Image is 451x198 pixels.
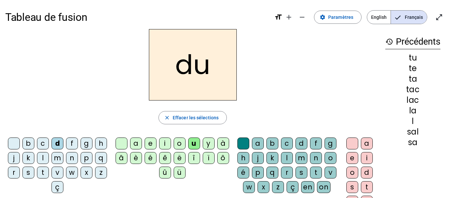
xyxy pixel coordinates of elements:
[158,111,227,124] button: Effacer les sélections
[433,11,446,24] button: Entrer en plein écran
[217,138,229,149] div: à
[95,167,107,178] div: z
[174,152,186,164] div: ë
[159,167,171,178] div: û
[116,152,127,164] div: â
[385,96,440,104] div: lac
[301,181,314,193] div: en
[385,128,440,136] div: sal
[274,13,282,21] mat-icon: format_size
[37,138,49,149] div: c
[174,167,186,178] div: ü
[285,13,293,21] mat-icon: add
[266,152,278,164] div: k
[385,64,440,72] div: te
[272,181,284,193] div: z
[252,138,264,149] div: a
[287,181,298,193] div: ç
[266,167,278,178] div: q
[252,167,264,178] div: p
[145,138,156,149] div: e
[361,181,373,193] div: t
[81,152,92,164] div: p
[361,138,373,149] div: a
[130,138,142,149] div: a
[385,139,440,146] div: sa
[66,167,78,178] div: w
[22,152,34,164] div: k
[385,34,440,49] h3: Précédents
[188,138,200,149] div: u
[325,138,336,149] div: g
[317,181,330,193] div: on
[367,11,391,24] span: English
[188,152,200,164] div: î
[314,11,362,24] button: Paramètres
[361,152,373,164] div: i
[258,181,269,193] div: x
[385,54,440,62] div: tu
[325,152,336,164] div: o
[237,167,249,178] div: é
[217,152,229,164] div: ô
[328,13,353,21] span: Paramètres
[320,14,326,20] mat-icon: settings
[22,138,34,149] div: b
[81,138,92,149] div: g
[391,11,427,24] span: Français
[310,167,322,178] div: t
[66,152,78,164] div: n
[325,167,336,178] div: v
[298,13,306,21] mat-icon: remove
[346,152,358,164] div: e
[173,114,219,122] span: Effacer les sélections
[385,75,440,83] div: ta
[95,138,107,149] div: h
[252,152,264,164] div: j
[145,152,156,164] div: é
[237,152,249,164] div: h
[8,167,20,178] div: r
[361,167,373,178] div: d
[130,152,142,164] div: è
[281,152,293,164] div: l
[243,181,255,193] div: w
[295,167,307,178] div: s
[5,7,269,28] h1: Tableau de fusion
[164,115,170,121] mat-icon: close
[266,138,278,149] div: b
[295,11,309,24] button: Diminuer la taille de la police
[159,152,171,164] div: ê
[281,167,293,178] div: r
[8,152,20,164] div: j
[203,152,215,164] div: ï
[385,38,393,46] mat-icon: history
[385,107,440,115] div: la
[174,138,186,149] div: o
[52,152,63,164] div: m
[346,181,358,193] div: s
[22,167,34,178] div: s
[435,13,443,21] mat-icon: open_in_full
[37,167,49,178] div: t
[281,138,293,149] div: c
[310,138,322,149] div: f
[52,167,63,178] div: v
[310,152,322,164] div: n
[159,138,171,149] div: i
[203,138,215,149] div: y
[385,117,440,125] div: l
[81,167,92,178] div: x
[367,10,427,24] mat-button-toggle-group: Language selection
[149,29,237,100] h2: du
[346,167,358,178] div: o
[385,86,440,94] div: tac
[282,11,295,24] button: Augmenter la taille de la police
[66,138,78,149] div: f
[95,152,107,164] div: q
[295,138,307,149] div: d
[295,152,307,164] div: m
[37,152,49,164] div: l
[52,181,63,193] div: ç
[52,138,63,149] div: d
